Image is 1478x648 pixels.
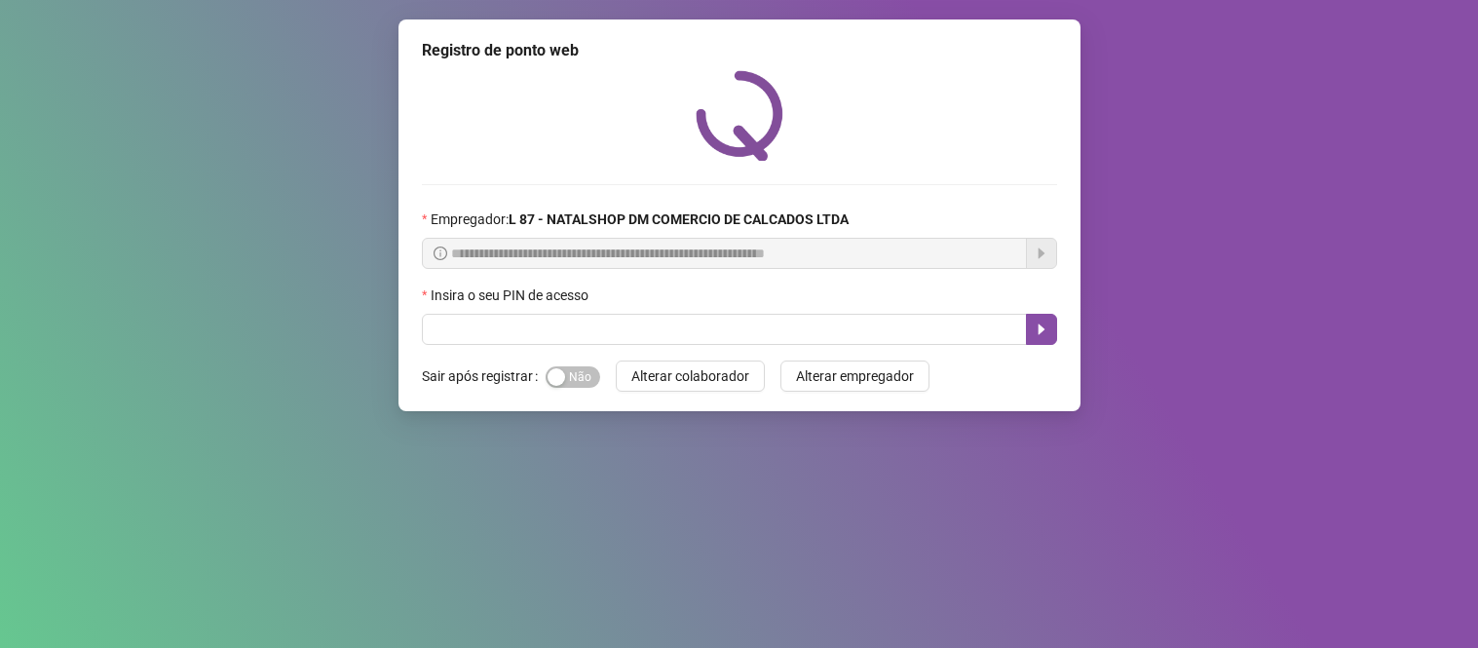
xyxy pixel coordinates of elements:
[422,39,1057,62] div: Registro de ponto web
[780,361,929,392] button: Alterar empregador
[616,361,765,392] button: Alterar colaborador
[796,365,914,387] span: Alterar empregador
[509,211,849,227] strong: L 87 - NATALSHOP DM COMERCIO DE CALCADOS LTDA
[422,285,601,306] label: Insira o seu PIN de acesso
[434,247,447,260] span: info-circle
[696,70,783,161] img: QRPoint
[422,361,546,392] label: Sair após registrar
[631,365,749,387] span: Alterar colaborador
[431,209,849,230] span: Empregador :
[1034,322,1049,337] span: caret-right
